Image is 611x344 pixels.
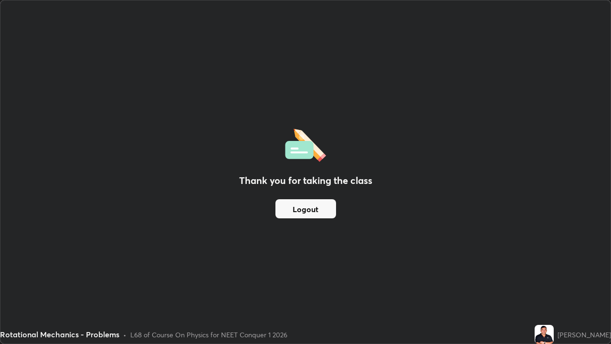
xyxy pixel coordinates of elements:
button: Logout [275,199,336,218]
img: offlineFeedback.1438e8b3.svg [285,126,326,162]
div: L68 of Course On Physics for NEET Conquer 1 2026 [130,330,287,340]
div: [PERSON_NAME] [558,330,611,340]
h2: Thank you for taking the class [239,173,372,188]
div: • [123,330,126,340]
img: ec8d2956c2874bb4b81a1db82daee692.jpg [535,325,554,344]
